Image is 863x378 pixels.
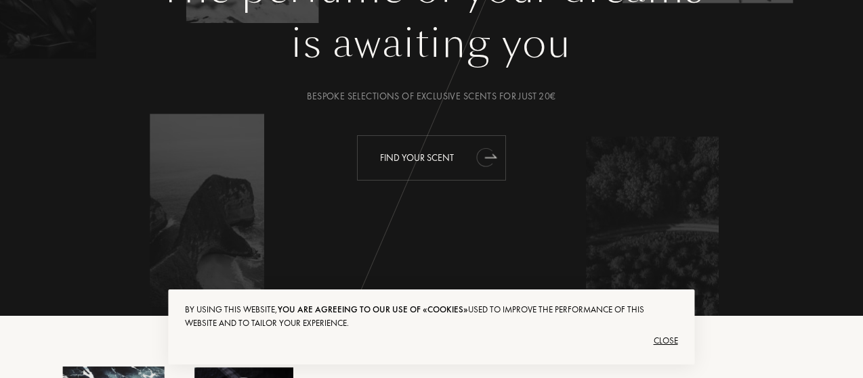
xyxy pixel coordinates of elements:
div: Find your scent [357,135,506,181]
div: animation [473,143,500,170]
div: is awaiting you [52,13,811,74]
span: you are agreeing to our use of «cookies» [278,304,468,315]
div: Bespoke selections of exclusive scents for just 20€ [52,89,811,103]
div: Close [185,330,677,352]
div: By using this website, used to improve the performance of this website and to tailor your experie... [185,303,677,330]
a: Find your scentanimation [347,135,516,181]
